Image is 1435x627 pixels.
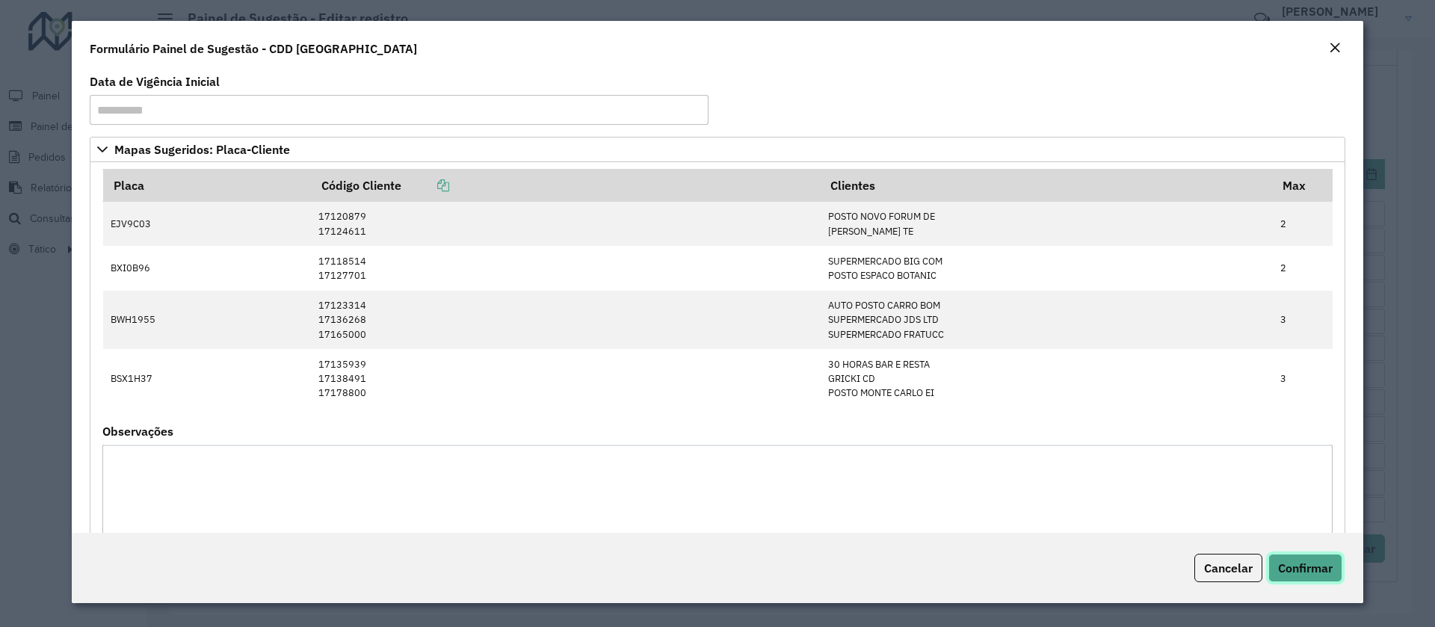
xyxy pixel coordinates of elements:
th: Clientes [821,170,1273,202]
label: Data de Vigência Inicial [90,72,220,90]
a: Mapas Sugeridos: Placa-Cliente [90,137,1345,162]
div: Mapas Sugeridos: Placa-Cliente [90,162,1345,590]
button: Close [1324,39,1345,58]
button: Confirmar [1268,554,1342,582]
td: BSX1H37 [103,349,311,408]
td: 17123314 17136268 17165000 [311,291,821,350]
td: BWH1955 [103,291,311,350]
td: AUTO POSTO CARRO BOM SUPERMERCADO JDS LTD SUPERMERCADO FRATUCC [821,291,1273,350]
td: POSTO NOVO FORUM DE [PERSON_NAME] TE [821,202,1273,246]
td: EJV9C03 [103,202,311,246]
td: 3 [1273,291,1333,350]
td: 3 [1273,349,1333,408]
span: Confirmar [1278,560,1333,575]
a: Copiar [401,178,449,193]
span: Mapas Sugeridos: Placa-Cliente [114,143,290,155]
span: Cancelar [1204,560,1253,575]
th: Código Cliente [311,170,821,202]
td: 2 [1273,202,1333,246]
th: Placa [103,170,311,202]
td: 30 HORAS BAR E RESTA GRICKI CD POSTO MONTE CARLO EI [821,349,1273,408]
em: Fechar [1329,42,1341,54]
h4: Formulário Painel de Sugestão - CDD [GEOGRAPHIC_DATA] [90,40,417,58]
label: Observações [102,422,173,440]
td: 2 [1273,246,1333,290]
td: 17120879 17124611 [311,202,821,246]
td: BXI0B96 [103,246,311,290]
button: Cancelar [1194,554,1262,582]
th: Max [1273,170,1333,202]
td: SUPERMERCADO BIG COM POSTO ESPACO BOTANIC [821,246,1273,290]
td: 17118514 17127701 [311,246,821,290]
td: 17135939 17138491 17178800 [311,349,821,408]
